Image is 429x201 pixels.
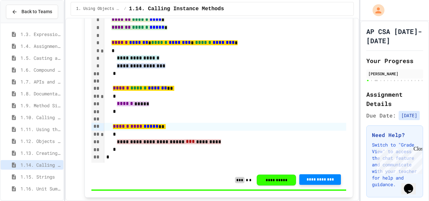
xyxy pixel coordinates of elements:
[366,112,396,119] span: Due Date:
[20,173,61,180] span: 1.15. Strings
[366,27,423,45] h1: AP CSA [DATE]-[DATE]
[124,6,126,12] span: /
[372,131,417,139] h3: Need Help?
[366,56,423,65] h2: Your Progress
[20,185,61,192] span: 1.16. Unit Summary 1a (1.1-1.6)
[20,90,61,97] span: 1.8. Documentation with Comments and Preconditions
[366,3,386,18] div: My Account
[20,161,61,168] span: 1.14. Calling Instance Methods
[366,90,423,108] h2: Assignment Details
[20,66,61,73] span: 1.6. Compound Assignment Operators
[399,111,420,120] span: [DATE]
[20,43,61,50] span: 1.4. Assignment and Input
[372,142,417,188] p: Switch to "Grade View" to access the chat feature and communicate with your teacher for help and ...
[21,8,52,15] span: Back to Teams
[374,146,422,174] iframe: chat widget
[129,5,224,13] span: 1.14. Calling Instance Methods
[76,6,121,12] span: 1. Using Objects and Methods
[20,126,61,133] span: 1.11. Using the Math Class
[20,78,61,85] span: 1.7. APIs and Libraries
[20,150,61,156] span: 1.13. Creating and Initializing Objects: Constructors
[368,71,421,77] div: [PERSON_NAME]
[3,3,46,42] div: Chat with us now!Close
[20,31,61,38] span: 1.3. Expressions and Output [New]
[20,114,61,121] span: 1.10. Calling Class Methods
[20,54,61,61] span: 1.5. Casting and Ranges of Values
[20,102,61,109] span: 1.9. Method Signatures
[20,138,61,145] span: 1.12. Objects - Instances of Classes
[401,175,422,194] iframe: chat widget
